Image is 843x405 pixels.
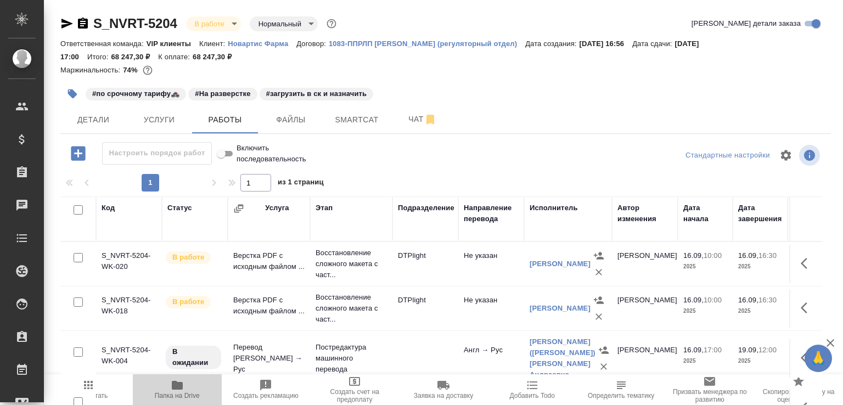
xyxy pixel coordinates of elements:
[683,346,704,354] p: 16.09,
[738,251,758,260] p: 16.09,
[392,245,458,283] td: DTPlight
[199,113,251,127] span: Работы
[758,296,777,304] p: 16:30
[199,40,228,48] p: Клиент:
[186,16,241,31] div: В работе
[595,342,612,358] button: Назначить
[167,203,192,213] div: Статус
[140,63,155,77] button: 14866.10 RUB;
[228,38,296,48] a: Новартис Фарма
[147,40,199,48] p: VIP клиенты
[683,306,727,317] p: 2025
[296,40,329,48] p: Договор:
[316,203,333,213] div: Этап
[158,53,193,61] p: К оплате:
[530,337,595,379] a: [PERSON_NAME] ([PERSON_NAME]) [PERSON_NAME] Андреевна
[172,252,204,263] p: В работе
[195,88,250,99] p: #На разверстке
[392,289,458,328] td: DTPlight
[591,308,607,325] button: Удалить
[228,245,310,283] td: Верстка PDF с исходным файлом ...
[458,245,524,283] td: Не указан
[316,248,387,280] p: Восстановление сложного макета с част...
[265,113,317,127] span: Файлы
[738,261,782,272] p: 2025
[192,19,228,29] button: В работе
[632,40,675,48] p: Дата сдачи:
[738,346,758,354] p: 19.09,
[683,203,727,224] div: Дата начала
[424,113,437,126] svg: Отписаться
[60,17,74,30] button: Скопировать ссылку для ЯМессенджера
[591,292,607,308] button: Назначить
[530,304,591,312] a: [PERSON_NAME]
[665,374,754,405] button: Призвать менеджера по развитию
[612,339,678,378] td: [PERSON_NAME]
[165,345,222,370] div: Исполнитель назначен, приступать к работе пока рано
[794,250,820,277] button: Здесь прячутся важные кнопки
[577,374,666,405] button: Определить тематику
[233,392,299,400] span: Создать рекламацию
[805,345,832,372] button: 🙏
[310,374,399,405] button: Создать счет на предоплату
[102,203,115,213] div: Код
[329,40,525,48] p: 1083-ППРЛП [PERSON_NAME] (регуляторный отдел)
[96,245,162,283] td: S_NVRT-5204-WK-020
[228,289,310,328] td: Верстка PDF с исходным файлом ...
[329,38,525,48] a: 1083-ППРЛП [PERSON_NAME] (регуляторный отдел)
[133,374,222,405] button: Папка на Drive
[612,245,678,283] td: [PERSON_NAME]
[704,296,722,304] p: 10:00
[96,339,162,378] td: S_NVRT-5204-WK-004
[60,82,85,106] button: Добавить тэг
[60,66,123,74] p: Маржинальность:
[92,88,179,99] p: #по срочному тарифу🚓
[758,251,777,260] p: 16:30
[172,296,204,307] p: В работе
[255,19,305,29] button: Нормальный
[93,16,177,31] a: S_NVRT-5204
[458,339,524,378] td: Англ → Рус
[111,53,158,61] p: 68 247,30 ₽
[464,203,519,224] div: Направление перевода
[233,203,244,214] button: Сгруппировать
[591,264,607,280] button: Удалить
[316,292,387,325] p: Восстановление сложного макета с част...
[704,251,722,260] p: 10:00
[87,53,111,61] p: Итого:
[738,356,782,367] p: 2025
[237,143,306,165] span: Включить последовательность
[773,142,799,168] span: Настроить таблицу
[258,88,375,98] span: загрузить в ск и назначить
[488,374,577,405] button: Добавить Todo
[228,336,310,380] td: Перевод [PERSON_NAME] → Рус
[683,296,704,304] p: 16.09,
[76,17,89,30] button: Скопировать ссылку
[794,345,820,371] button: Здесь прячутся важные кнопки
[330,113,383,127] span: Smartcat
[738,203,782,224] div: Дата завершения
[683,251,704,260] p: 16.09,
[67,113,120,127] span: Детали
[683,261,727,272] p: 2025
[278,176,324,192] span: из 1 страниц
[250,16,318,31] div: В работе
[414,392,473,400] span: Заявка на доставку
[672,388,748,403] span: Призвать менеджера по развитию
[172,346,215,368] p: В ожидании
[63,142,93,165] button: Добавить работу
[316,342,387,375] p: Постредактура машинного перевода
[754,374,843,405] button: Скопировать ссылку на оценку заказа
[525,40,579,48] p: Дата создания:
[123,66,140,74] p: 74%
[187,88,258,98] span: На разверстке
[809,347,828,370] span: 🙏
[155,392,200,400] span: Папка на Drive
[317,388,392,403] span: Создать счет на предоплату
[398,203,454,213] div: Подразделение
[588,392,654,400] span: Определить тематику
[595,358,612,375] button: Удалить
[530,260,591,268] a: [PERSON_NAME]
[612,289,678,328] td: [PERSON_NAME]
[396,113,449,126] span: Чат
